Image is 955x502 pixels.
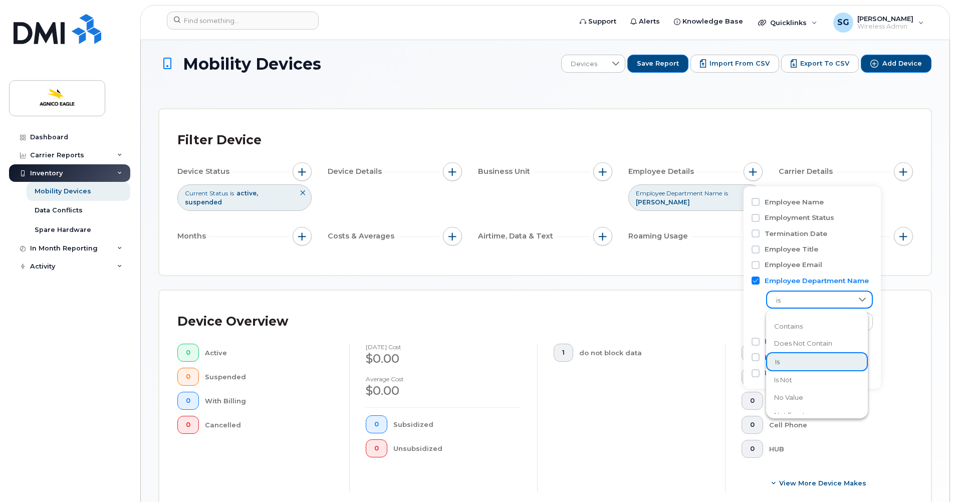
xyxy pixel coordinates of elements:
button: 0 [177,344,199,362]
li: contains [766,318,868,335]
button: 0 [742,392,763,410]
span: 0 [186,397,190,405]
span: not empty [774,410,809,420]
span: Devices [562,55,606,73]
div: Filter Device [177,127,262,153]
span: 1 [562,349,565,357]
button: 1 [554,344,573,362]
span: Import from CSV [709,59,770,68]
label: Employee Title [765,244,818,254]
button: Export to CSV [781,55,859,73]
span: Export to CSV [800,59,849,68]
h4: Average cost [366,376,521,382]
span: Mobility Devices [183,55,321,73]
button: 0 [177,392,199,410]
label: Employee HR User [765,337,831,346]
h4: [DATE] cost [366,344,521,350]
div: Device Overview [177,309,288,335]
li: is not [766,371,868,389]
span: contains [774,322,803,331]
div: $0.00 [366,382,521,399]
span: no value [774,393,803,402]
span: Employee Department Name [636,189,722,197]
span: Airtime, Data & Text [478,231,556,241]
span: is [775,357,780,367]
div: Suspended [205,368,334,386]
span: is not [774,375,792,385]
span: 0 [374,420,379,428]
span: 0 [374,444,379,452]
button: 0 [742,344,763,362]
span: does not contain [774,339,832,348]
span: is [724,189,728,197]
div: Subsidized [393,415,522,433]
button: 0 [366,439,387,457]
span: 0 [750,421,755,429]
span: active [236,189,258,197]
button: Save Report [627,55,688,73]
button: Import from CSV [690,55,779,73]
div: $0.00 [366,350,521,367]
button: 0 [742,416,763,434]
span: suspended [185,198,222,206]
div: Cell Phone [769,416,897,434]
span: Device Details [328,166,385,177]
label: Employee Email [765,260,822,270]
button: 0 [742,368,763,386]
li: not empty [766,406,868,424]
span: Current Status [185,189,228,197]
span: 0 [186,373,190,381]
ul: Option List [766,314,868,427]
span: Save Report [637,59,679,68]
span: is [230,189,234,197]
span: is [767,292,853,310]
label: Devices Count [765,368,816,378]
div: Unsubsidized [393,439,522,457]
div: do not block data [579,344,709,362]
span: Employee Details [628,166,697,177]
label: Employee Location [765,353,833,362]
span: View More Device Makes [779,478,866,488]
span: Roaming Usage [628,231,691,241]
button: 0 [177,368,199,386]
label: Employee Name [765,197,824,207]
button: Add Device [861,55,931,73]
button: 0 [366,415,387,433]
div: Active [205,344,334,362]
button: 0 [177,416,199,434]
button: View More Device Makes [742,474,897,492]
span: Business Unit [478,166,533,177]
div: With Billing [205,392,334,410]
label: Employment Status [765,213,834,222]
span: 0 [186,349,190,357]
li: is [766,352,868,372]
span: Carrier Details [779,166,836,177]
li: no value [766,389,868,406]
span: 0 [750,397,755,405]
span: Months [177,231,209,241]
div: HUB [769,440,897,458]
span: Costs & Averages [328,231,397,241]
span: Add Device [882,59,922,68]
label: Employee Department Name [765,276,869,286]
label: Termination Date [765,229,827,238]
span: 0 [750,445,755,453]
button: 0 [742,440,763,458]
span: 0 [186,421,190,429]
span: [PERSON_NAME] [636,198,690,206]
span: Device Status [177,166,232,177]
div: Cancelled [205,416,334,434]
li: does not contain [766,335,868,352]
